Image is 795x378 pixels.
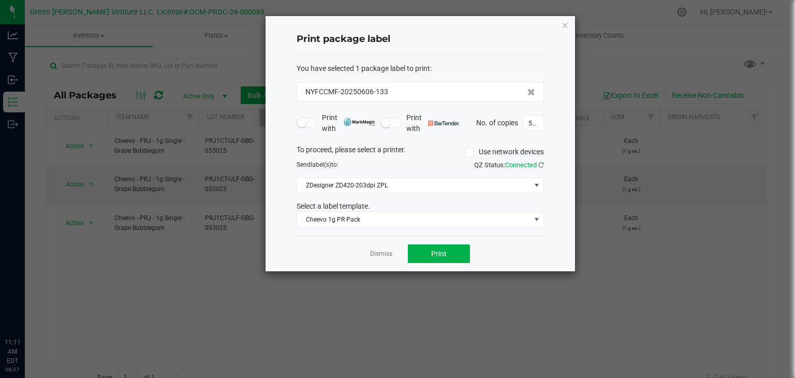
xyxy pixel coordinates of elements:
span: Print [431,250,447,258]
div: Select a label template. [289,201,552,212]
span: QZ Status: [474,161,544,169]
span: ZDesigner ZD420-203dpi ZPL [297,178,531,193]
span: Cheevo 1g PR Pack [297,212,531,227]
span: NYFCCMF-20250606-133 [305,86,388,97]
a: Dismiss [370,250,392,258]
span: Send to: [297,161,338,168]
span: Connected [505,161,537,169]
button: Print [408,244,470,263]
div: : [297,63,544,74]
div: To proceed, please select a printer. [289,144,552,160]
img: mark_magic_cybra.png [344,118,375,126]
iframe: Resource center [10,295,41,326]
span: Print with [406,112,460,134]
span: You have selected 1 package label to print [297,64,430,72]
span: No. of copies [476,118,518,126]
h4: Print package label [297,33,544,46]
img: bartender.png [428,121,460,126]
span: Print with [322,112,375,134]
label: Use network devices [465,147,544,157]
span: label(s) [311,161,331,168]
